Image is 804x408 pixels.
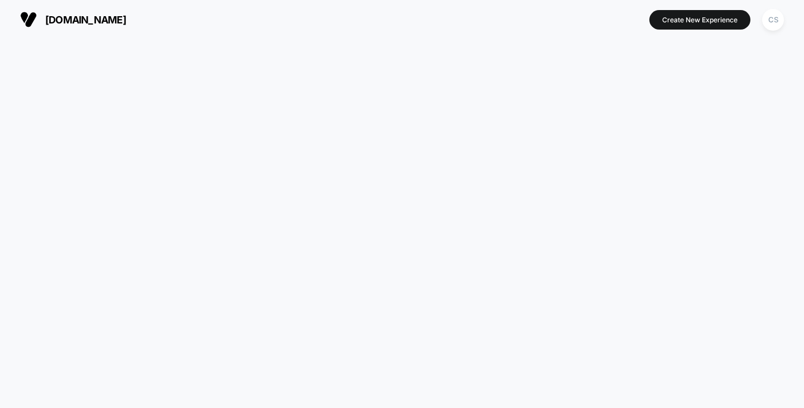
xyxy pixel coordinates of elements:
[649,10,750,30] button: Create New Experience
[17,11,130,28] button: [DOMAIN_NAME]
[762,9,784,31] div: CS
[20,11,37,28] img: Visually logo
[45,14,126,26] span: [DOMAIN_NAME]
[759,8,787,31] button: CS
